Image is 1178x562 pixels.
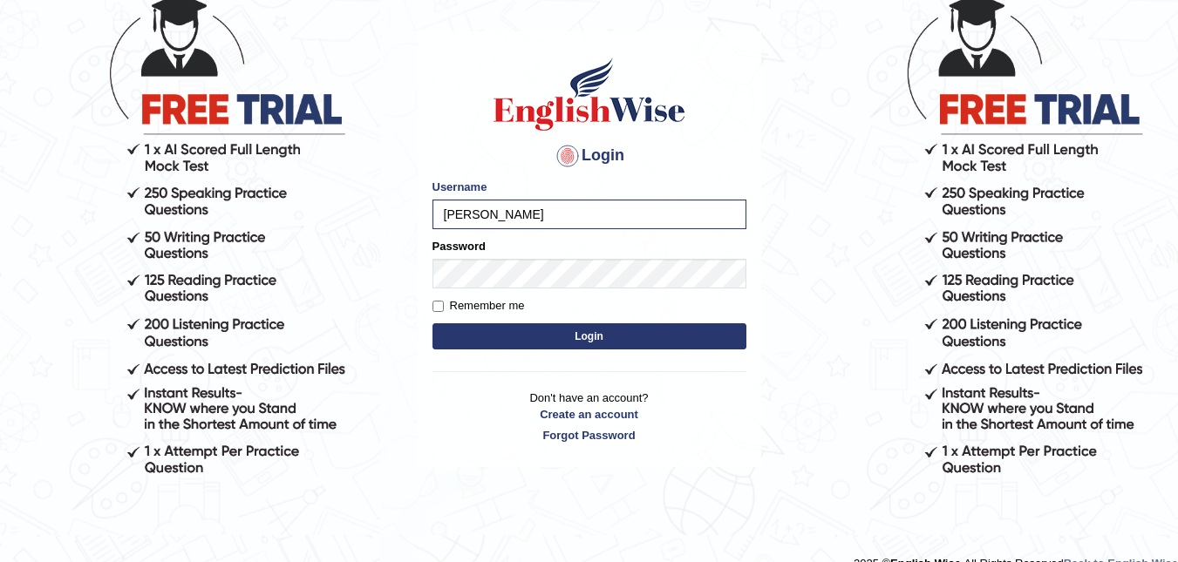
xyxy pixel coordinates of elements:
h4: Login [432,142,746,170]
input: Remember me [432,301,444,312]
a: Forgot Password [432,427,746,444]
p: Don't have an account? [432,389,746,444]
img: Logo of English Wise sign in for intelligent practice with AI [490,55,689,133]
label: Password [432,238,486,254]
label: Username [432,179,487,195]
a: Create an account [432,406,746,423]
label: Remember me [432,297,525,315]
button: Login [432,323,746,349]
